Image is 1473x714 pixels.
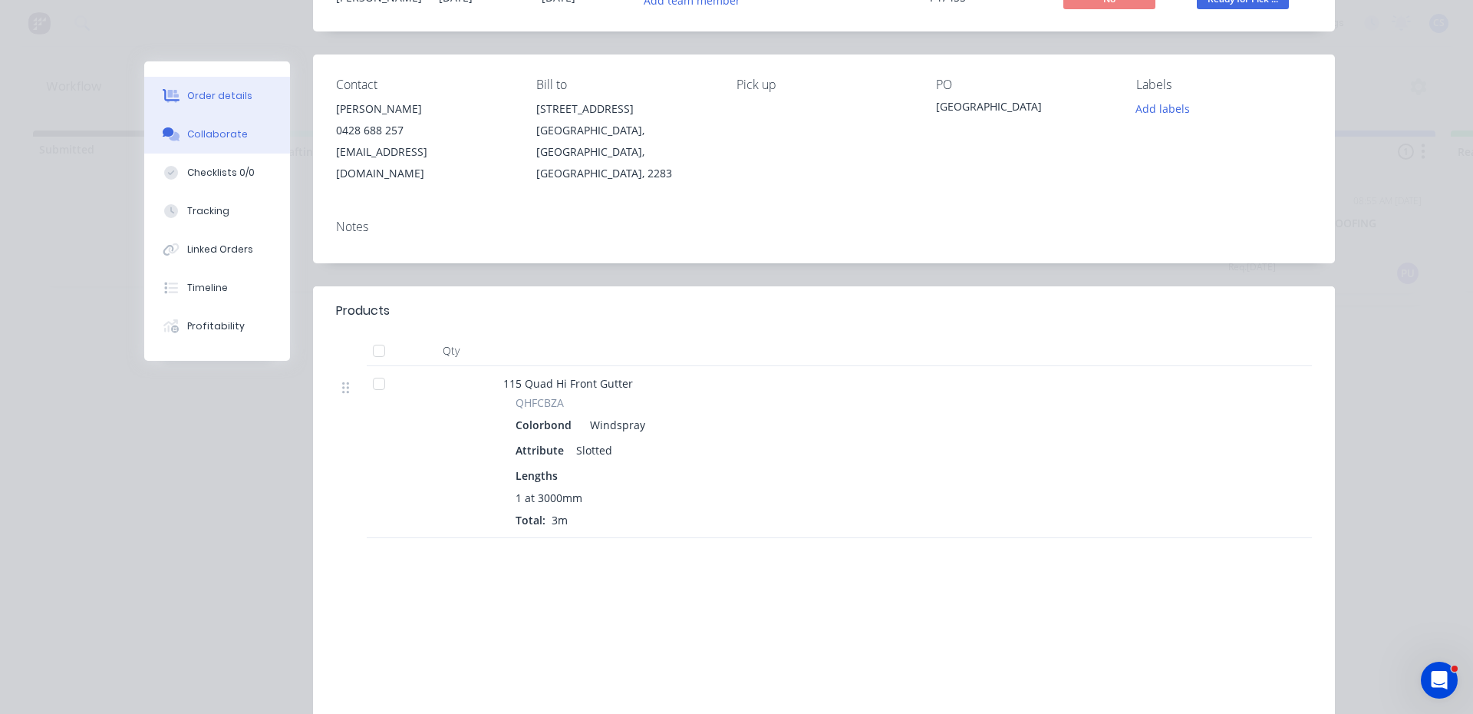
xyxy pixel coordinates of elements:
[516,414,578,436] div: Colorbond
[536,98,712,184] div: [STREET_ADDRESS][GEOGRAPHIC_DATA], [GEOGRAPHIC_DATA], [GEOGRAPHIC_DATA], 2283
[144,154,290,192] button: Checklists 0/0
[336,98,512,184] div: [PERSON_NAME]0428 688 257[EMAIL_ADDRESS][DOMAIN_NAME]
[516,395,564,411] span: QHFCBZA
[536,120,712,184] div: [GEOGRAPHIC_DATA], [GEOGRAPHIC_DATA], [GEOGRAPHIC_DATA], 2283
[187,89,252,103] div: Order details
[1421,662,1458,699] iframe: Intercom live chat
[1128,98,1198,119] button: Add labels
[336,302,390,320] div: Products
[336,120,512,141] div: 0428 688 257
[187,281,228,295] div: Timeline
[144,269,290,307] button: Timeline
[936,78,1112,92] div: PO
[144,77,290,115] button: Order details
[536,78,712,92] div: Bill to
[584,414,645,436] div: Windspray
[144,192,290,230] button: Tracking
[405,336,497,366] div: Qty
[187,127,248,141] div: Collaborate
[516,468,558,484] span: Lengths
[187,319,245,333] div: Profitability
[1136,78,1312,92] div: Labels
[516,490,582,506] span: 1 at 3000mm
[336,141,512,184] div: [EMAIL_ADDRESS][DOMAIN_NAME]
[545,513,574,527] span: 3m
[144,230,290,269] button: Linked Orders
[336,78,512,92] div: Contact
[144,115,290,154] button: Collaborate
[736,78,912,92] div: Pick up
[336,98,512,120] div: [PERSON_NAME]
[536,98,712,120] div: [STREET_ADDRESS]
[144,307,290,345] button: Profitability
[503,376,633,391] span: 115 Quad Hi Front Gutter
[570,439,618,461] div: Slotted
[936,98,1112,120] div: [GEOGRAPHIC_DATA]
[187,166,255,180] div: Checklists 0/0
[516,439,570,461] div: Attribute
[516,513,545,527] span: Total:
[336,220,1312,234] div: Notes
[187,243,253,256] div: Linked Orders
[187,204,229,218] div: Tracking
